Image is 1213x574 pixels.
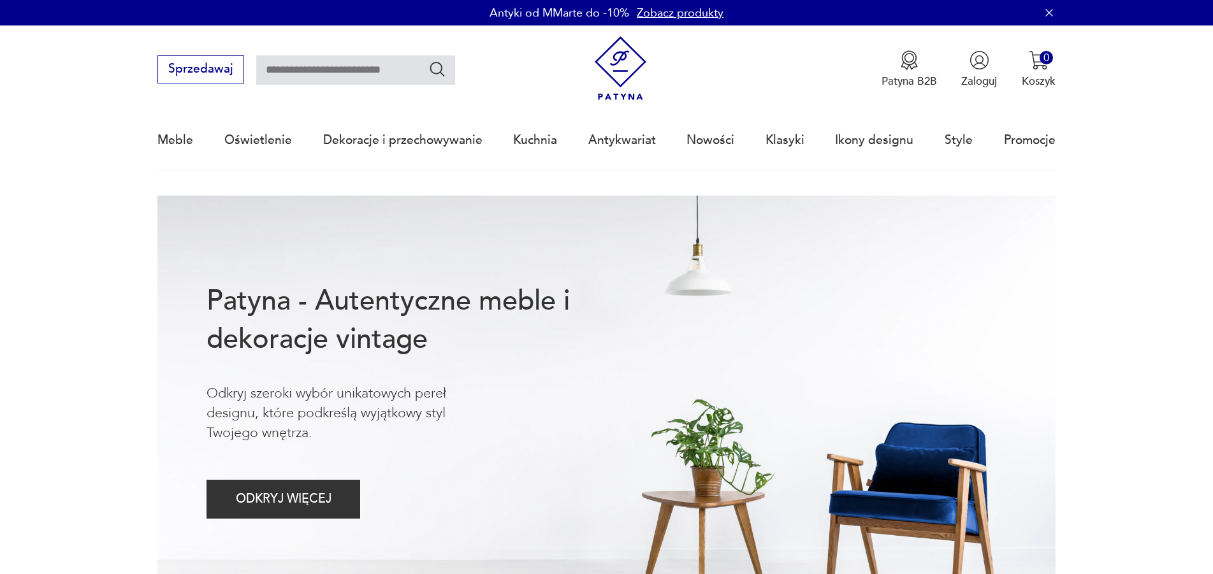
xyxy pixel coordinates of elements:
[224,111,292,169] a: Oświetlenie
[1029,50,1049,70] img: Ikona koszyka
[588,36,653,101] img: Patyna - sklep z meblami i dekoracjami vintage
[835,111,913,169] a: Ikony designu
[490,5,629,21] p: Antyki od MMarte do -10%
[1022,74,1056,89] p: Koszyk
[207,282,620,359] h1: Patyna - Autentyczne meble i dekoracje vintage
[961,50,997,89] button: Zaloguj
[157,55,243,83] button: Sprzedawaj
[157,65,243,75] a: Sprzedawaj
[970,50,989,70] img: Ikonka użytkownika
[323,111,483,169] a: Dekoracje i przechowywanie
[882,50,937,89] a: Ikona medaluPatyna B2B
[207,480,360,519] button: ODKRYJ WIĘCEJ
[207,384,497,443] p: Odkryj szeroki wybór unikatowych pereł designu, które podkreślą wyjątkowy styl Twojego wnętrza.
[513,111,557,169] a: Kuchnia
[1040,51,1053,64] div: 0
[961,74,997,89] p: Zaloguj
[899,50,919,70] img: Ikona medalu
[686,111,734,169] a: Nowości
[588,111,656,169] a: Antykwariat
[428,60,447,78] button: Szukaj
[637,5,723,21] a: Zobacz produkty
[882,50,937,89] button: Patyna B2B
[766,111,804,169] a: Klasyki
[1022,50,1056,89] button: 0Koszyk
[207,495,360,505] a: ODKRYJ WIĘCEJ
[1004,111,1056,169] a: Promocje
[157,111,193,169] a: Meble
[945,111,973,169] a: Style
[882,74,937,89] p: Patyna B2B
